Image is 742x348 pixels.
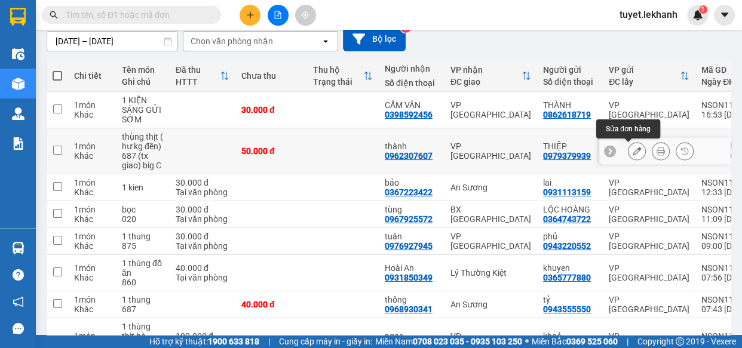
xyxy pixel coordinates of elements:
[609,295,689,314] div: VP [GEOGRAPHIC_DATA]
[450,77,522,87] div: ĐC giao
[176,214,229,224] div: Tại văn phòng
[122,183,164,192] div: 1 kien
[74,100,110,110] div: 1 món
[628,142,646,160] div: Sửa đơn hàng
[609,232,689,251] div: VP [GEOGRAPHIC_DATA]
[301,11,309,19] span: aim
[385,110,433,119] div: 0398592456
[176,77,220,87] div: HTTT
[241,146,301,156] div: 50.000 đ
[543,232,597,241] div: phủ
[12,137,24,150] img: solution-icon
[176,263,229,273] div: 40.000 đ
[450,183,531,192] div: An Sương
[10,53,131,70] div: 0934150108
[176,178,229,187] div: 30.000 đ
[609,263,689,282] div: VP [GEOGRAPHIC_DATA]
[603,60,695,92] th: Toggle SortBy
[385,273,433,282] div: 0931850349
[343,27,406,51] button: Bộ lọc
[385,78,439,88] div: Số điện thoại
[140,10,236,39] div: Lý Thường Kiệt
[74,214,110,224] div: Khác
[692,10,703,20] img: icon-new-feature
[74,178,110,187] div: 1 món
[176,232,229,241] div: 30.000 đ
[122,258,164,278] div: 1 thùng đồ ăn
[450,300,531,309] div: An Sương
[241,71,301,81] div: Chưa thu
[450,141,531,161] div: VP [GEOGRAPHIC_DATA]
[241,300,301,309] div: 40.000 đ
[444,60,537,92] th: Toggle SortBy
[543,205,597,214] div: LỘC HOÀNG
[74,205,110,214] div: 1 món
[375,335,522,348] span: Miền Nam
[9,77,133,91] div: 80.000
[627,335,628,348] span: |
[543,263,597,273] div: khuyen
[176,205,229,214] div: 30.000 đ
[543,241,591,251] div: 0943220552
[385,141,439,151] div: thành
[450,268,531,278] div: Lý Thường Kiệt
[268,5,289,26] button: file-add
[149,335,259,348] span: Hỗ trợ kỹ thuật:
[385,295,439,304] div: thống
[385,304,433,314] div: 0968930341
[385,331,439,341] div: ngọc
[122,77,164,87] div: Ghi chú
[543,273,591,282] div: 0365777880
[609,65,680,75] div: VP gửi
[543,151,591,161] div: 0979379939
[450,232,531,251] div: VP [GEOGRAPHIC_DATA]
[74,241,110,251] div: Khác
[385,187,433,197] div: 0367223422
[543,141,597,151] div: THIỆP
[176,331,229,341] div: 100.000 đ
[176,273,229,282] div: Tại văn phòng
[385,100,439,110] div: CẨM VÂN
[176,65,220,75] div: Đã thu
[385,241,433,251] div: 0976927945
[12,78,24,90] img: warehouse-icon
[246,11,255,19] span: plus
[385,178,439,187] div: bảo
[74,71,110,81] div: Chi tiết
[543,214,591,224] div: 0364743722
[274,11,282,19] span: file-add
[413,337,522,346] strong: 0708 023 035 - 0935 103 250
[12,48,24,60] img: warehouse-icon
[279,335,372,348] span: Cung cấp máy in - giấy in:
[74,110,110,119] div: Khác
[122,214,164,224] div: 020
[12,107,24,120] img: warehouse-icon
[13,323,24,334] span: message
[385,151,433,161] div: 0962307607
[543,304,591,314] div: 0943555550
[699,5,707,14] sup: 1
[543,187,591,197] div: 0931113159
[122,278,164,287] div: 860
[609,178,689,197] div: VP [GEOGRAPHIC_DATA]
[191,35,273,47] div: Chọn văn phòng nhận
[74,187,110,197] div: Khác
[13,296,24,307] span: notification
[10,39,131,53] div: cô tính
[241,105,301,115] div: 30.000 đ
[543,295,597,304] div: tỷ
[610,7,687,22] span: tuyet.lekhanh
[122,322,164,341] div: 1 thùng thịt bò
[313,65,363,75] div: Thu hộ
[50,11,58,19] span: search
[122,105,164,124] div: SÁNG GỬI SỚM
[122,232,164,241] div: 1 thung
[9,78,27,91] span: CR :
[122,304,164,314] div: 687
[74,232,110,241] div: 1 món
[74,304,110,314] div: Khác
[450,205,531,224] div: BX [GEOGRAPHIC_DATA]
[13,269,24,281] span: question-circle
[385,64,439,73] div: Người nhận
[525,339,529,344] span: ⚪️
